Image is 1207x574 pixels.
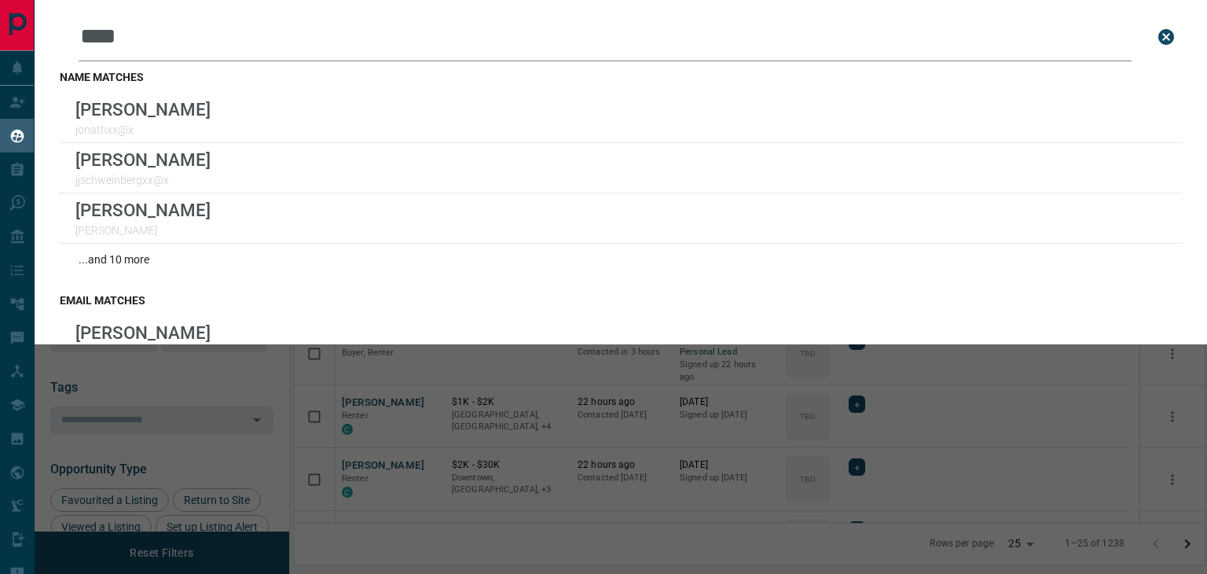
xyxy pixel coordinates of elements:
h3: email matches [60,294,1182,307]
p: jonathxx@x [75,123,211,136]
div: ...and 10 more [60,244,1182,275]
p: [PERSON_NAME] [75,149,211,170]
p: [PERSON_NAME] [75,322,211,343]
p: jjschweinbergxx@x [75,174,211,186]
p: [PERSON_NAME] [75,224,211,237]
p: [PERSON_NAME] [75,99,211,120]
h3: name matches [60,71,1182,83]
button: close search bar [1150,21,1182,53]
p: [PERSON_NAME] [75,200,211,220]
